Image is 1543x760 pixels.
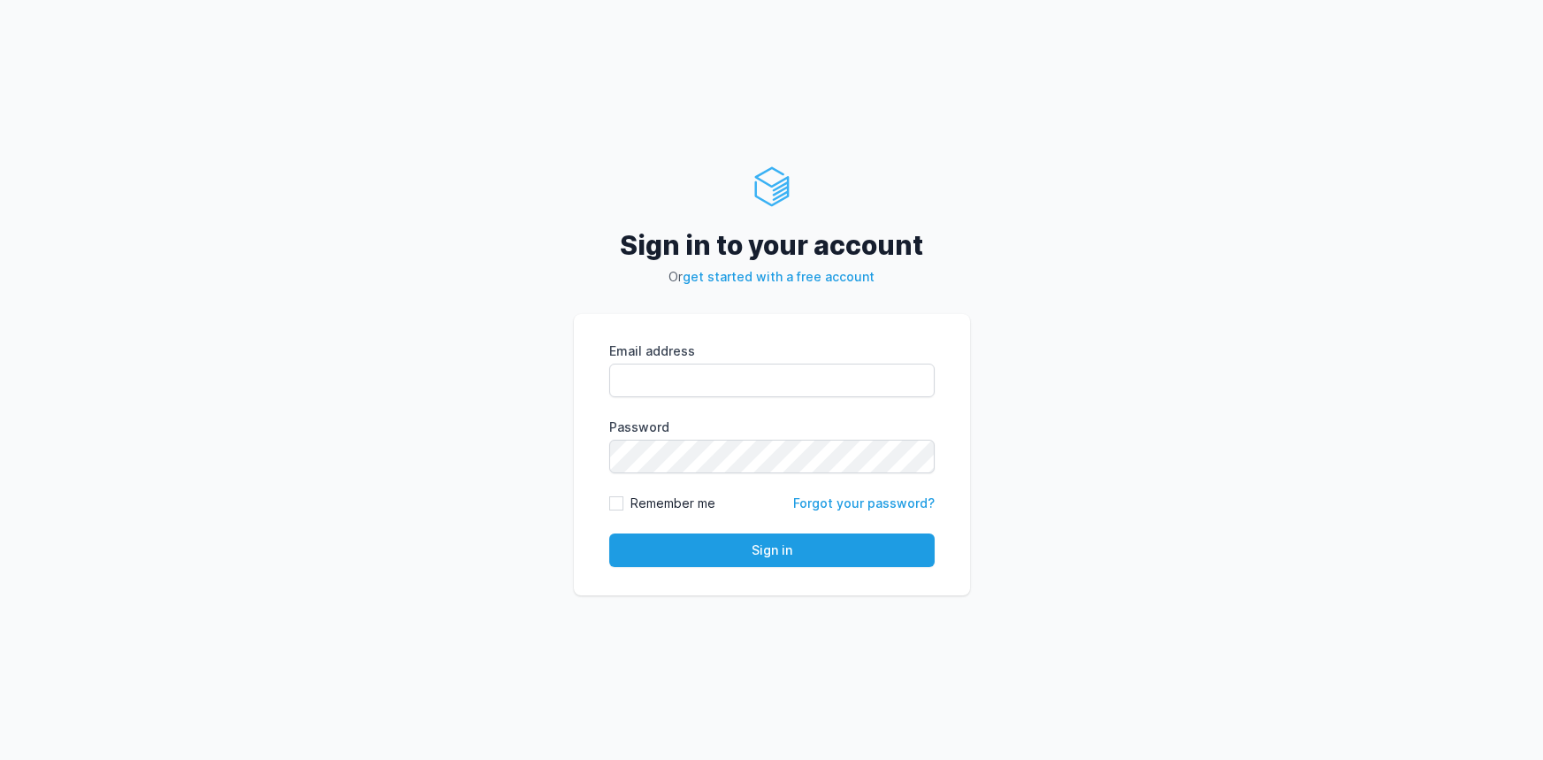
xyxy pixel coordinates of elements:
[609,534,935,567] button: Sign in
[574,268,970,286] p: Or
[683,269,875,284] a: get started with a free account
[609,418,935,436] label: Password
[793,495,935,511] a: Forgot your password?
[609,342,935,360] label: Email address
[574,229,970,261] h2: Sign in to your account
[630,495,715,512] label: Remember me
[751,165,793,208] img: ServerAuth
